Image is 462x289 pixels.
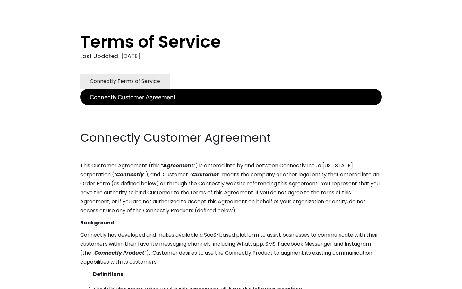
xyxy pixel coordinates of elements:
[80,161,382,215] p: This Customer Agreement (this “ ”) is entered into by and between Connectly Inc., a [US_STATE] co...
[80,32,356,51] h1: Terms of Service
[80,130,382,146] h2: Connectly Customer Agreement
[192,171,219,178] em: Customer
[80,118,382,127] p: ‍
[163,162,193,169] em: Agreement
[90,92,175,101] div: Connectly Customer Agreement
[80,219,115,226] strong: Background
[94,249,144,257] em: Connectly Product
[116,171,144,178] em: Connectly
[80,231,382,267] p: Connectly has developed and makes available a SaaS-based platform to assist businesses to communi...
[90,77,160,86] div: Connectly Terms of Service
[80,51,382,61] div: Last Updated: [DATE]
[13,278,38,287] ul: Language list
[6,277,38,287] aside: Language selected: English
[93,270,123,278] strong: Definitions
[80,105,382,114] p: ‍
